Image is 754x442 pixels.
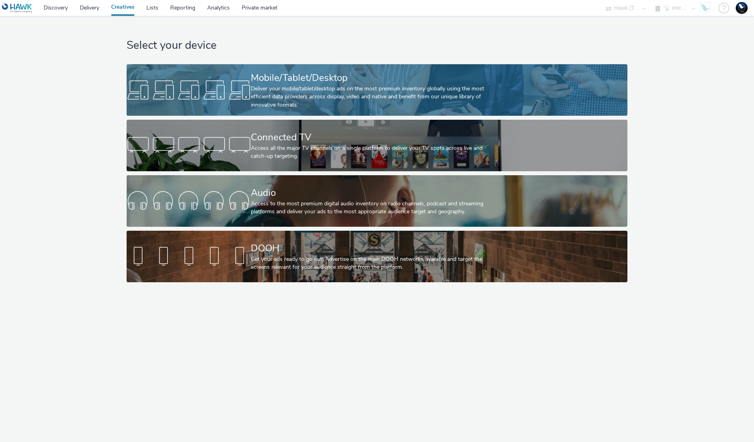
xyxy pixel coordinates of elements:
a: Connected TVAccess all the major TV channels on a single platform to deliver your TV spots across... [127,120,627,171]
div: Mobile/Tablet/Desktop [251,71,500,85]
div: Access to the most premium digital audio inventory on radio channels, podcast and streaming platf... [251,200,500,216]
div: Deliver your mobile/tablet/desktop ads on the most premium inventory globally using the most effi... [251,85,500,109]
a: Mobile/Tablet/DesktopDeliver your mobile/tablet/desktop ads on the most premium inventory globall... [127,64,627,116]
img: Support Hawk [736,2,748,14]
div: DOOH [251,241,500,255]
div: Audio [251,186,500,200]
a: Hawk Academy [699,2,714,14]
h1: Select your device [127,38,627,53]
div: Get your ads ready to go out! Advertise on the main DOOH networks available and target the screen... [251,255,500,272]
img: undefined Logo [2,3,33,13]
a: AudioAccess to the most premium digital audio inventory on radio channels, podcast and streaming ... [127,175,627,227]
div: Access all the major TV channels on a single platform to deliver your TV spots across live and ca... [251,144,500,161]
a: DOOHGet your ads ready to go out! Advertise on the main DOOH networks available and target the sc... [127,231,627,282]
div: Connected TV [251,130,500,144]
img: Hawk Academy [699,2,711,14]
